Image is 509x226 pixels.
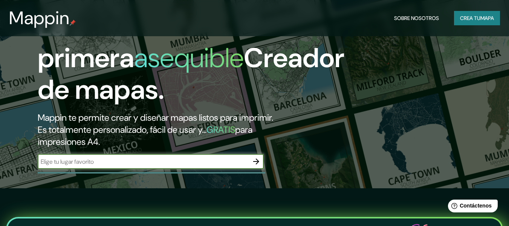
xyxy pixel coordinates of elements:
[454,11,500,25] button: Crea tumapa
[391,11,442,25] button: Sobre nosotros
[442,197,501,218] iframe: Lanzador de widgets de ayuda
[394,15,439,22] font: Sobre nosotros
[38,9,134,75] font: La primera
[480,15,494,22] font: mapa
[9,6,70,30] font: Mappin
[460,15,480,22] font: Crea tu
[134,40,244,75] font: asequible
[38,112,273,123] font: Mappin te permite crear y diseñar mapas listos para imprimir.
[38,124,206,135] font: Es totalmente personalizado, fácil de usar y...
[38,40,344,107] font: Creador de mapas.
[70,20,76,26] img: pin de mapeo
[38,157,249,166] input: Elige tu lugar favorito
[38,124,252,148] font: para impresiones A4.
[206,124,235,135] font: GRATIS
